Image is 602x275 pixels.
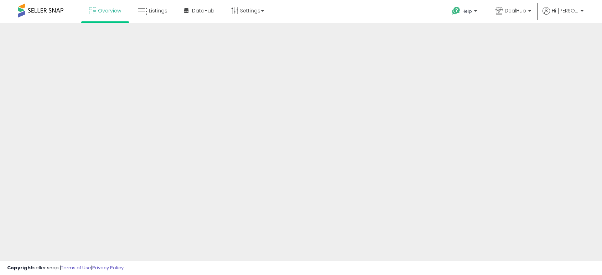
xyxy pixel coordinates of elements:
span: Overview [98,7,121,14]
a: Hi [PERSON_NAME] [543,7,583,23]
strong: Copyright [7,264,33,271]
span: DealHub [505,7,526,14]
a: Privacy Policy [92,264,124,271]
div: seller snap | | [7,265,124,271]
i: Get Help [452,6,461,15]
a: Terms of Use [61,264,91,271]
span: Help [462,8,472,14]
span: DataHub [192,7,214,14]
span: Hi [PERSON_NAME] [552,7,578,14]
span: Listings [149,7,167,14]
a: Help [446,1,484,23]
